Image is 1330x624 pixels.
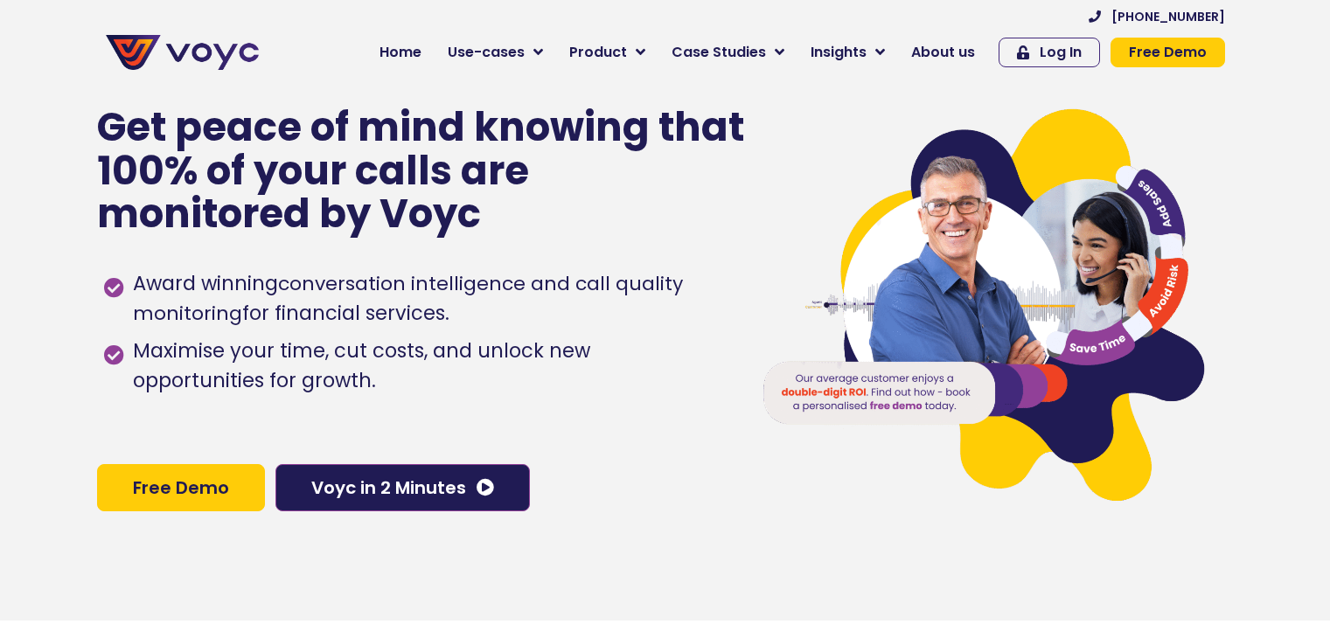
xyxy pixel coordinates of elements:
[556,35,658,70] a: Product
[129,269,726,329] span: Award winning for financial services.
[1111,38,1225,67] a: Free Demo
[133,270,683,327] h1: conversation intelligence and call quality monitoring
[380,42,421,63] span: Home
[911,42,975,63] span: About us
[811,42,867,63] span: Insights
[1129,45,1207,59] span: Free Demo
[129,336,726,396] span: Maximise your time, cut costs, and unlock new opportunities for growth.
[999,38,1100,67] a: Log In
[898,35,988,70] a: About us
[1089,10,1225,23] a: [PHONE_NUMBER]
[366,35,435,70] a: Home
[448,42,525,63] span: Use-cases
[1040,45,1082,59] span: Log In
[133,479,229,496] span: Free Demo
[569,42,627,63] span: Product
[658,35,797,70] a: Case Studies
[275,464,530,511] a: Voyc in 2 Minutes
[1111,10,1225,23] span: [PHONE_NUMBER]
[672,42,766,63] span: Case Studies
[311,479,466,496] span: Voyc in 2 Minutes
[97,106,747,236] p: Get peace of mind knowing that 100% of your calls are monitored by Voyc
[97,464,265,511] a: Free Demo
[797,35,898,70] a: Insights
[435,35,556,70] a: Use-cases
[106,35,259,70] img: voyc-full-logo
